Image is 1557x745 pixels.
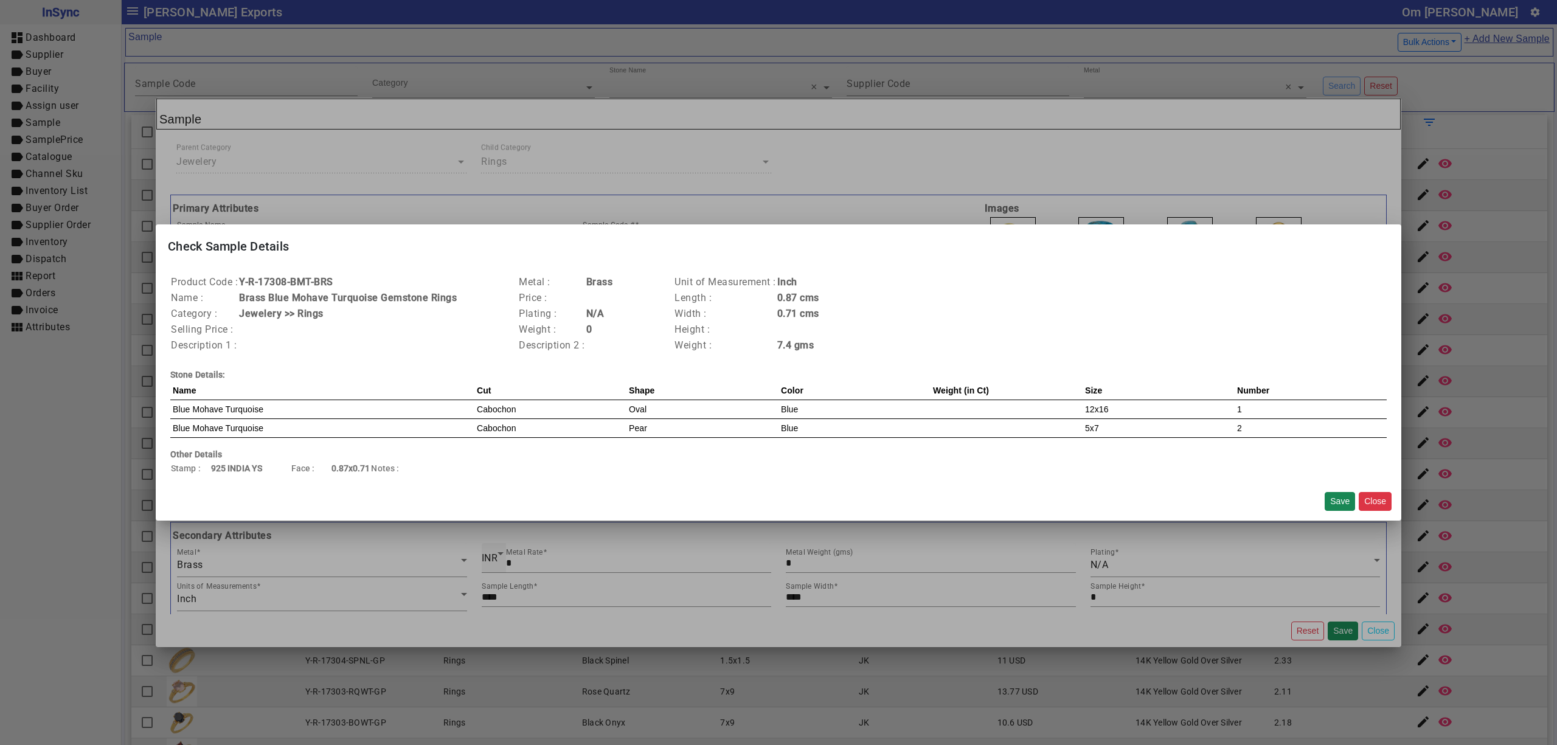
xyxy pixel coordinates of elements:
td: Width : [674,306,777,322]
td: Blue [778,419,931,438]
b: 925 INDIA YS [211,463,262,473]
td: 1 [1235,400,1387,419]
b: 0.87x0.71 [331,463,370,473]
b: Brass [586,276,613,288]
td: Weight : [674,338,777,353]
b: 0.71 cms [777,308,819,319]
td: Category : [170,306,238,322]
th: Name [170,381,474,400]
td: Face : [291,461,331,476]
td: Name : [170,290,238,306]
th: Color [778,381,931,400]
b: Jewelery >> Rings [239,308,324,319]
b: 0.87 cms [777,292,819,303]
th: Size [1083,381,1235,400]
td: Blue [778,400,931,419]
td: Description 1 : [170,338,238,353]
td: Cabochon [474,400,626,419]
th: Number [1235,381,1387,400]
th: Weight (in Ct) [931,381,1083,400]
td: Plating : [518,306,586,322]
td: 2 [1235,419,1387,438]
td: 12x16 [1083,400,1235,419]
b: Y-R-17308-BMT-BRS [239,276,333,288]
th: Shape [626,381,778,400]
td: Oval [626,400,778,419]
b: N/A [586,308,605,319]
td: Stamp : [170,461,210,476]
button: Save [1325,492,1355,511]
td: Product Code : [170,274,238,290]
td: Weight : [518,322,586,338]
td: Selling Price : [170,322,238,338]
b: Brass Blue Mohave Turquoise Gemstone Rings [239,292,457,303]
td: Metal : [518,274,586,290]
b: 7.4 gms [777,339,814,351]
td: Blue Mohave Turquoise [170,400,474,419]
td: Length : [674,290,777,306]
td: Price : [518,290,586,306]
button: Close [1359,492,1392,511]
td: 5x7 [1083,419,1235,438]
b: 0 [586,324,592,335]
td: Blue Mohave Turquoise [170,419,474,438]
td: Cabochon [474,419,626,438]
td: Pear [626,419,778,438]
td: Height : [674,322,777,338]
td: Description 2 : [518,338,586,353]
b: Inch [777,276,797,288]
b: Stone Details: [170,370,225,379]
mat-card-title: Check Sample Details [156,224,1401,268]
th: Cut [474,381,626,400]
b: Other Details [170,449,222,459]
td: Notes : [370,461,411,476]
td: Unit of Measurement : [674,274,777,290]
